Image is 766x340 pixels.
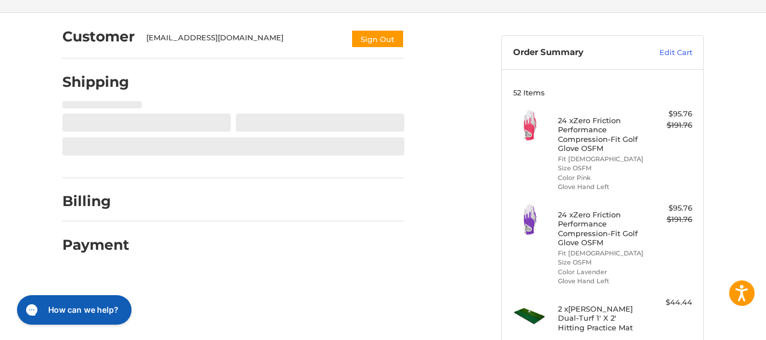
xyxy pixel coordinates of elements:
h4: 24 x Zero Friction Performance Compression-Fit Golf Glove OSFM [558,210,645,247]
h2: Payment [62,236,129,254]
div: $191.76 [647,120,692,131]
div: $191.76 [647,214,692,225]
h2: Shipping [62,73,129,91]
li: Fit [DEMOGRAPHIC_DATA] [558,249,645,258]
li: Size OSFM [558,258,645,267]
li: Fit [DEMOGRAPHIC_DATA] [558,154,645,164]
a: Edit Cart [635,47,692,58]
button: Sign Out [351,30,404,48]
h4: 24 x Zero Friction Performance Compression-Fit Golf Glove OSFM [558,116,645,153]
h3: 52 Items [513,88,692,97]
div: $95.76 [647,203,692,214]
div: $95.76 [647,108,692,120]
h2: Customer [62,28,135,45]
div: [EMAIL_ADDRESS][DOMAIN_NAME] [146,32,340,48]
li: Glove Hand Left [558,276,645,286]
li: Color Lavender [558,267,645,277]
iframe: Gorgias live chat messenger [11,291,135,329]
h4: 2 x [PERSON_NAME] Dual-Turf 1' X 2' Hitting Practice Mat [558,304,645,332]
div: $44.44 [647,297,692,308]
li: Glove Hand Left [558,182,645,192]
li: Size OSFM [558,163,645,173]
li: Color Pink [558,173,645,183]
h2: Billing [62,192,129,210]
h3: Order Summary [513,47,635,58]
